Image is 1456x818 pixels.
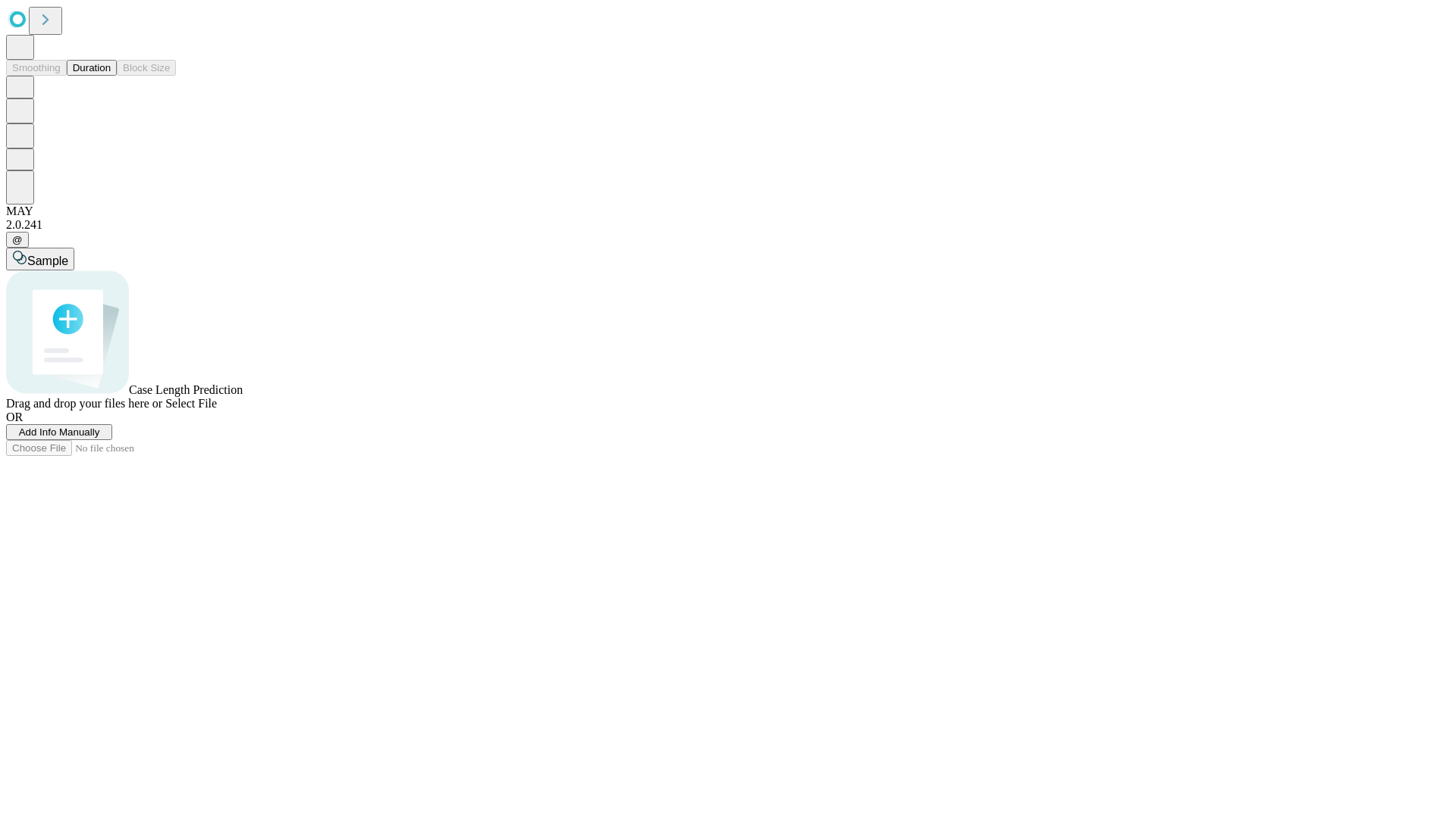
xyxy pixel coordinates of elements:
[6,411,23,423] span: OR
[19,426,100,438] span: Add Info Manually
[6,248,74,270] button: Sample
[129,383,243,396] span: Case Length Prediction
[6,218,1450,232] div: 2.0.241
[6,232,29,248] button: @
[117,60,176,76] button: Block Size
[165,397,217,410] span: Select File
[6,204,1450,218] div: MAY
[6,60,67,76] button: Smoothing
[67,60,117,76] button: Duration
[12,234,23,245] span: @
[6,397,162,410] span: Drag and drop your files here or
[6,424,112,440] button: Add Info Manually
[27,254,68,267] span: Sample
